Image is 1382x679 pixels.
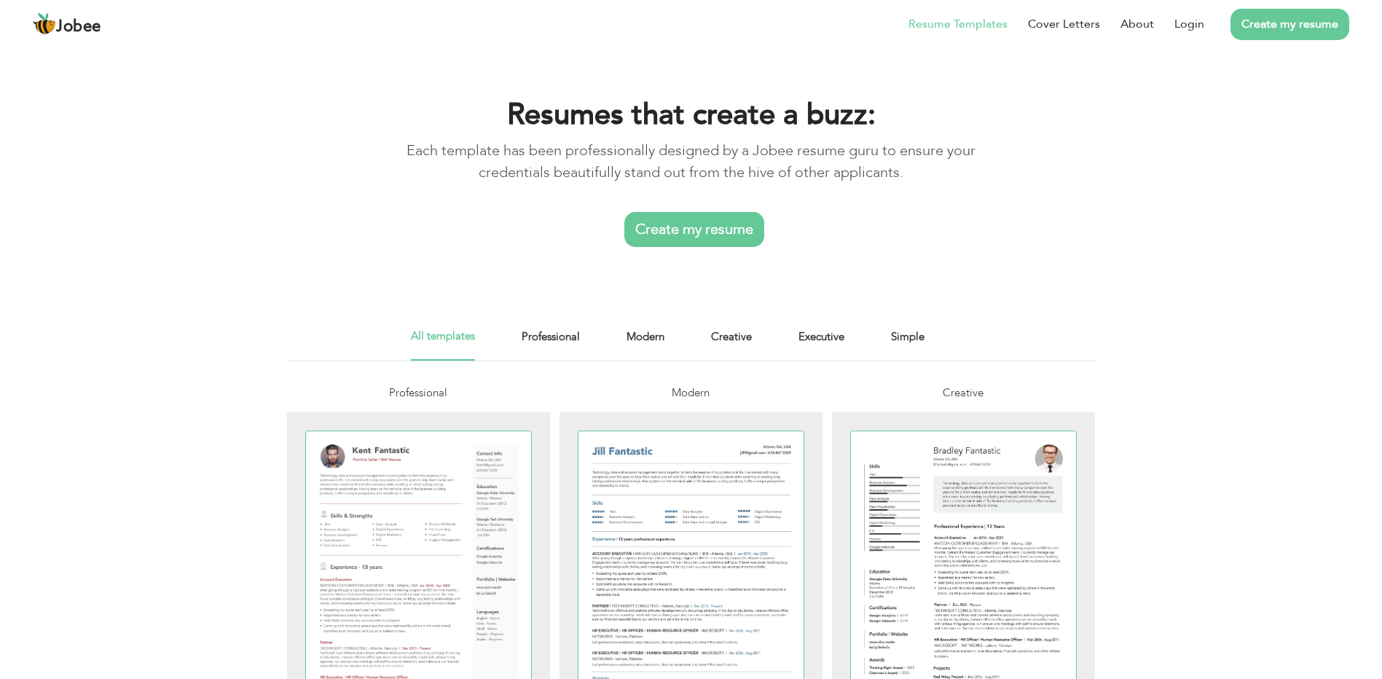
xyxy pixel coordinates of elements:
span: Creative [943,385,984,400]
span: Modern [672,385,710,400]
img: jobee.io [33,12,56,36]
a: Cover Letters [1028,15,1100,33]
a: Creative [711,328,752,361]
a: Login [1174,15,1204,33]
p: Each template has been professionally designed by a Jobee resume guru to ensure your credentials ... [380,140,1002,184]
h1: Resumes that create a buzz: [380,96,1002,134]
a: Simple [891,328,924,361]
a: Create my resume [1230,9,1349,40]
a: All templates [411,328,475,361]
a: Executive [798,328,844,361]
a: About [1120,15,1154,33]
span: Professional [389,385,447,400]
a: Modern [627,328,664,361]
a: Jobee [33,12,101,36]
a: Create my resume [624,212,764,247]
span: Jobee [56,19,101,35]
a: Professional [522,328,580,361]
a: Resume Templates [908,15,1008,33]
